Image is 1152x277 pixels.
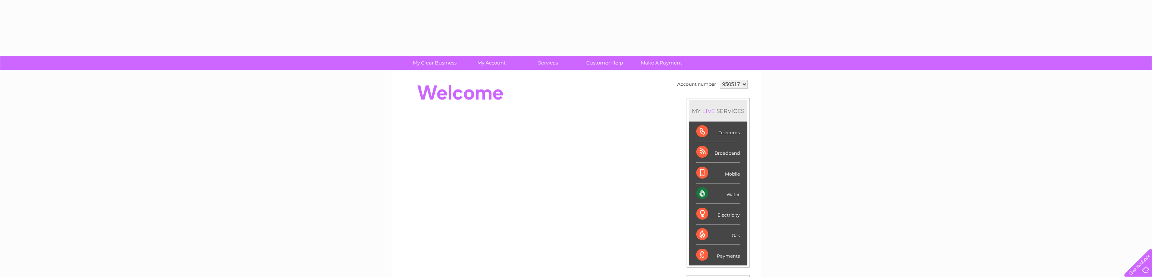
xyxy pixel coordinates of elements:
[696,122,740,142] div: Telecoms
[461,56,522,70] a: My Account
[574,56,635,70] a: Customer Help
[701,107,716,114] div: LIVE
[696,142,740,163] div: Broadband
[696,245,740,265] div: Payments
[689,100,747,122] div: MY SERVICES
[696,183,740,204] div: Water
[631,56,692,70] a: Make A Payment
[696,204,740,224] div: Electricity
[675,78,718,91] td: Account number
[696,224,740,245] div: Gas
[696,163,740,183] div: Mobile
[404,56,465,70] a: My Clear Business
[517,56,579,70] a: Services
